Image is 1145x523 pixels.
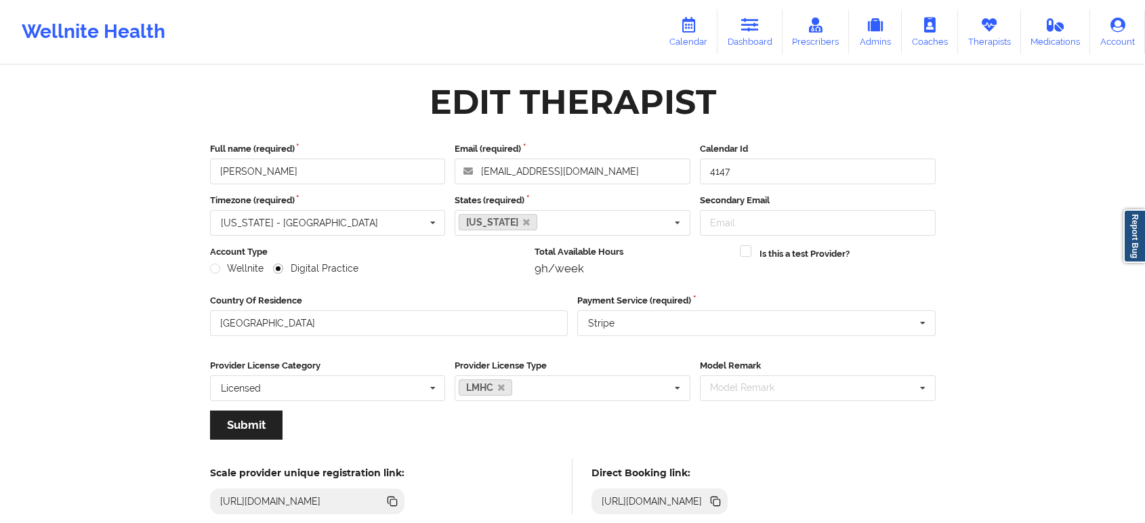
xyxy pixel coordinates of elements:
[588,318,615,328] div: Stripe
[210,359,446,373] label: Provider License Category
[210,467,404,479] h5: Scale provider unique registration link:
[591,467,728,479] h5: Direct Booking link:
[455,159,690,184] input: Email address
[707,380,794,396] div: Model Remark
[700,210,936,236] input: Email
[700,359,936,373] label: Model Remark
[210,142,446,156] label: Full name (required)
[273,263,358,274] label: Digital Practice
[700,159,936,184] input: Calendar Id
[221,218,378,228] div: [US_STATE] - [GEOGRAPHIC_DATA]
[210,159,446,184] input: Full name
[1123,209,1145,263] a: Report Bug
[210,411,283,440] button: Submit
[1090,9,1145,54] a: Account
[759,247,850,261] label: Is this a test Provider?
[577,294,936,308] label: Payment Service (required)
[459,379,512,396] a: LMHC
[210,263,264,274] label: Wellnite
[430,81,716,123] div: Edit Therapist
[700,142,936,156] label: Calendar Id
[717,9,783,54] a: Dashboard
[700,194,936,207] label: Secondary Email
[459,214,537,230] a: [US_STATE]
[1021,9,1091,54] a: Medications
[221,383,261,393] div: Licensed
[659,9,717,54] a: Calendar
[210,194,446,207] label: Timezone (required)
[455,142,690,156] label: Email (required)
[210,245,526,259] label: Account Type
[958,9,1021,54] a: Therapists
[455,194,690,207] label: States (required)
[849,9,902,54] a: Admins
[455,359,690,373] label: Provider License Type
[215,495,327,508] div: [URL][DOMAIN_NAME]
[210,294,568,308] label: Country Of Residence
[596,495,708,508] div: [URL][DOMAIN_NAME]
[783,9,850,54] a: Prescribers
[535,245,730,259] label: Total Available Hours
[535,261,730,275] div: 9h/week
[902,9,958,54] a: Coaches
